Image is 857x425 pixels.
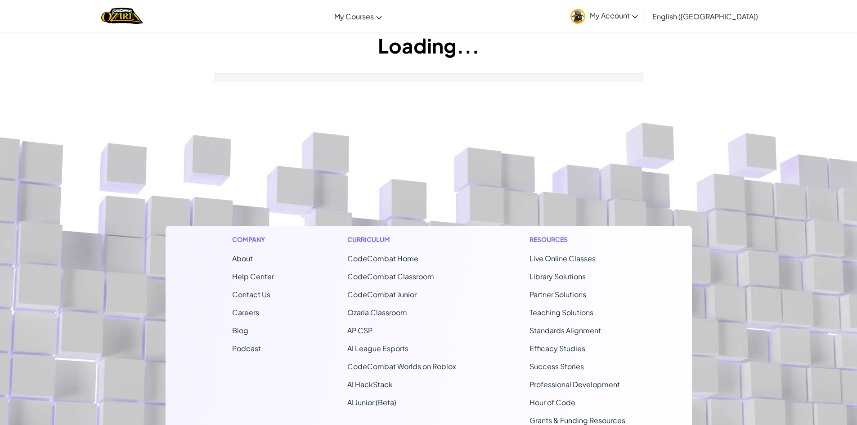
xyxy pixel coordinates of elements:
[529,308,593,317] a: Teaching Solutions
[590,11,638,20] span: My Account
[347,380,393,389] a: AI HackStack
[232,272,274,281] a: Help Center
[529,235,625,244] h1: Resources
[652,12,758,21] span: English ([GEOGRAPHIC_DATA])
[529,398,575,407] a: Hour of Code
[101,7,143,25] a: Ozaria by CodeCombat logo
[570,9,585,24] img: avatar
[529,254,596,263] a: Live Online Classes
[529,272,586,281] a: Library Solutions
[529,380,620,389] a: Professional Development
[334,12,374,21] span: My Courses
[347,398,396,407] a: AI Junior (Beta)
[529,416,625,425] a: Grants & Funding Resources
[347,362,456,371] a: CodeCombat Worlds on Roblox
[529,326,601,335] a: Standards Alignment
[566,2,642,30] a: My Account
[648,4,763,28] a: English ([GEOGRAPHIC_DATA])
[232,326,248,335] a: Blog
[529,344,585,353] a: Efficacy Studies
[347,326,372,335] a: AP CSP
[347,254,418,263] span: CodeCombat Home
[330,4,386,28] a: My Courses
[529,362,584,371] a: Success Stories
[232,344,261,353] a: Podcast
[347,272,434,281] a: CodeCombat Classroom
[347,290,417,299] a: CodeCombat Junior
[232,308,259,317] a: Careers
[101,7,143,25] img: Home
[232,235,274,244] h1: Company
[347,308,407,317] a: Ozaria Classroom
[347,344,408,353] a: AI League Esports
[347,235,456,244] h1: Curriculum
[232,290,270,299] span: Contact Us
[529,290,586,299] a: Partner Solutions
[232,254,253,263] a: About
